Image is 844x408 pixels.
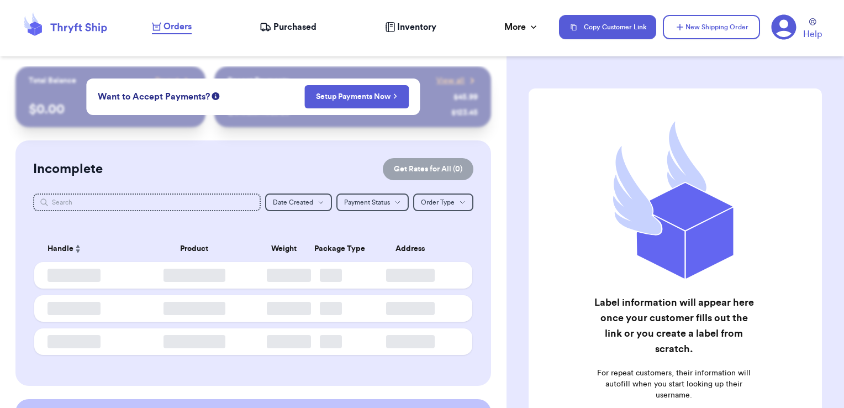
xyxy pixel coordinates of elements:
[308,236,355,262] th: Package Type
[155,75,192,86] a: Payout
[803,28,822,41] span: Help
[33,193,261,211] input: Search
[559,15,656,39] button: Copy Customer Link
[453,92,478,103] div: $ 45.99
[803,18,822,41] a: Help
[385,20,436,34] a: Inventory
[152,20,192,34] a: Orders
[663,15,760,39] button: New Shipping Order
[265,193,332,211] button: Date Created
[436,75,465,86] span: View all
[228,75,289,86] p: Recent Payments
[128,236,260,262] th: Product
[273,20,317,34] span: Purchased
[397,20,436,34] span: Inventory
[260,20,317,34] a: Purchased
[336,193,409,211] button: Payment Status
[98,90,210,103] span: Want to Accept Payments?
[73,242,82,255] button: Sort ascending
[413,193,473,211] button: Order Type
[592,368,756,401] p: For repeat customers, their information will autofill when you start looking up their username.
[260,236,307,262] th: Weight
[155,75,179,86] span: Payout
[355,236,472,262] th: Address
[421,199,455,206] span: Order Type
[316,91,397,102] a: Setup Payments Now
[29,75,76,86] p: Total Balance
[48,243,73,255] span: Handle
[451,107,478,118] div: $ 123.45
[592,295,756,357] h2: Label information will appear here once your customer fills out the link or you create a label fr...
[33,160,103,178] h2: Incomplete
[304,85,409,108] button: Setup Payments Now
[344,199,390,206] span: Payment Status
[273,199,313,206] span: Date Created
[504,20,539,34] div: More
[436,75,478,86] a: View all
[163,20,192,33] span: Orders
[29,101,193,118] p: $ 0.00
[383,158,473,180] button: Get Rates for All (0)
